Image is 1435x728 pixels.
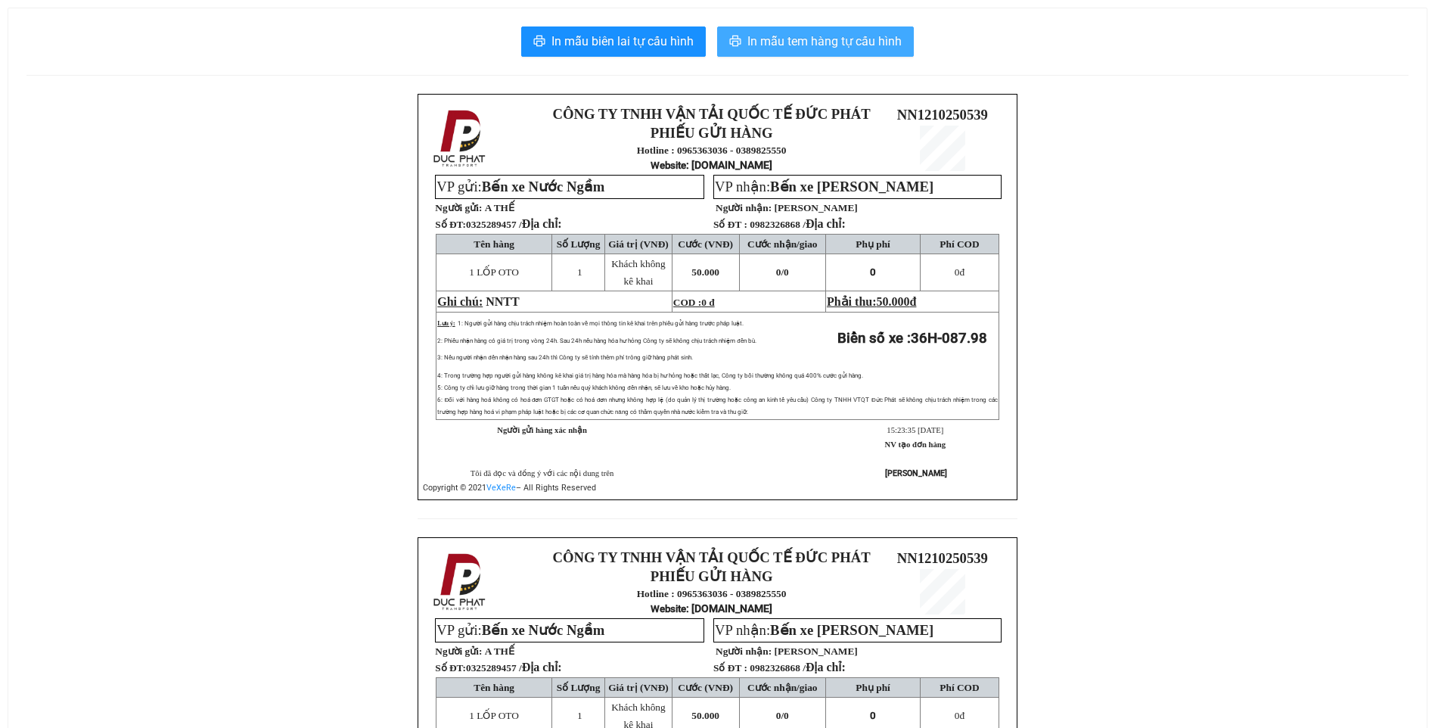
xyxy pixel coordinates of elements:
[474,238,514,250] span: Tên hàng
[827,295,916,308] span: Phải thu:
[774,202,857,213] span: [PERSON_NAME]
[716,202,772,213] strong: Người nhận:
[437,372,863,379] span: 4: Trong trường hợp người gửi hàng không kê khai giá trị hàng hóa mà hàng hóa bị hư hỏng hoặc thấ...
[955,266,964,278] span: đ
[435,662,561,674] strong: Số ĐT:
[770,179,933,194] span: Bến xe [PERSON_NAME]
[474,682,514,693] span: Tên hàng
[485,646,514,657] span: A THẾ
[435,202,482,213] strong: Người gửi:
[437,354,692,361] span: 3: Nếu người nhận đến nhận hàng sau 24h thì Công ty sẽ tính thêm phí trông giữ hàng phát sinh.
[577,710,582,721] span: 1
[747,238,818,250] span: Cước nhận/giao
[750,219,846,230] span: 0982326868 /
[856,682,890,693] span: Phụ phí
[577,266,582,278] span: 1
[955,266,960,278] span: 0
[911,330,987,347] span: 36H-087.98
[637,145,787,156] strong: Hotline : 0965363036 - 0389825550
[910,295,917,308] span: đ
[784,710,789,721] span: 0
[806,217,846,230] span: Địa chỉ:
[553,106,871,122] strong: CÔNG TY TNHH VẬN TẢI QUỐC TẾ ĐỨC PHÁT
[651,603,686,614] span: Website
[887,426,943,434] span: 15:23:35 [DATE]
[713,219,747,230] strong: Số ĐT :
[435,219,561,230] strong: Số ĐT:
[885,468,947,478] strong: [PERSON_NAME]
[940,238,979,250] span: Phí COD
[522,661,562,674] span: Địa chỉ:
[533,35,545,49] span: printer
[776,266,789,278] span: 0/
[521,26,706,57] button: printerIn mẫu biên lai tự cấu hình
[435,646,482,657] strong: Người gửi:
[522,217,562,230] span: Địa chỉ:
[486,483,516,493] a: VeXeRe
[701,297,714,308] span: 0 đ
[651,125,773,141] strong: PHIẾU GỬI HÀNG
[750,662,846,674] span: 0982326868 /
[837,330,987,347] strong: Biển số xe :
[429,550,492,614] img: logo
[673,297,715,308] span: COD :
[678,238,733,250] span: Cước (VNĐ)
[806,661,846,674] span: Địa chỉ:
[437,320,455,327] span: Lưu ý:
[955,710,964,721] span: đ
[486,295,519,308] span: NNTT
[651,568,773,584] strong: PHIẾU GỬI HÀNG
[870,710,876,721] span: 0
[608,682,669,693] span: Giá trị (VNĐ)
[497,426,587,434] strong: Người gửi hàng xác nhận
[856,238,890,250] span: Phụ phí
[717,26,914,57] button: printerIn mẫu tem hàng tự cấu hình
[436,622,604,638] span: VP gửi:
[651,602,772,614] strong: : [DOMAIN_NAME]
[471,469,614,478] span: Tôi đã đọc và đồng ý với các nội dung trên
[437,397,998,415] span: 6: Đối với hàng hoá không có hoá đơn GTGT hoặc có hoá đơn nhưng không hợp lệ (do quản lý thị trườ...
[940,682,979,693] span: Phí COD
[469,710,519,721] span: 1 LỐP OTO
[716,646,772,657] strong: Người nhận:
[774,646,857,657] span: [PERSON_NAME]
[877,295,910,308] span: 50.000
[955,710,960,721] span: 0
[651,160,686,171] span: Website
[429,107,492,170] img: logo
[437,338,756,344] span: 2: Phiếu nhận hàng có giá trị trong vòng 24h. Sau 24h nếu hàng hóa hư hỏng Công ty sẽ không chịu ...
[715,622,933,638] span: VP nhận:
[715,179,933,194] span: VP nhận:
[482,179,605,194] span: Bến xe Nước Ngầm
[436,179,604,194] span: VP gửi:
[485,202,514,213] span: A THẾ
[608,238,669,250] span: Giá trị (VNĐ)
[747,32,902,51] span: In mẫu tem hàng tự cấu hình
[551,32,694,51] span: In mẫu biên lai tự cấu hình
[651,159,772,171] strong: : [DOMAIN_NAME]
[466,219,562,230] span: 0325289457 /
[466,662,562,674] span: 0325289457 /
[691,710,719,721] span: 50.000
[423,483,596,493] span: Copyright © 2021 – All Rights Reserved
[713,662,747,674] strong: Số ĐT :
[897,550,988,566] span: NN1210250539
[747,682,818,693] span: Cước nhận/giao
[557,238,601,250] span: Số Lượng
[729,35,741,49] span: printer
[776,710,789,721] span: 0/
[870,266,876,278] span: 0
[770,622,933,638] span: Bến xe [PERSON_NAME]
[691,266,719,278] span: 50.000
[469,266,519,278] span: 1 LỐP OTO
[678,682,733,693] span: Cước (VNĐ)
[611,258,665,287] span: Khách không kê khai
[885,440,946,449] strong: NV tạo đơn hàng
[437,295,483,308] span: Ghi chú:
[637,588,787,599] strong: Hotline : 0965363036 - 0389825550
[784,266,789,278] span: 0
[482,622,605,638] span: Bến xe Nước Ngầm
[458,320,744,327] span: 1: Người gửi hàng chịu trách nhiệm hoàn toàn về mọi thông tin kê khai trên phiếu gửi hàng trước p...
[557,682,601,693] span: Số Lượng
[897,107,988,123] span: NN1210250539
